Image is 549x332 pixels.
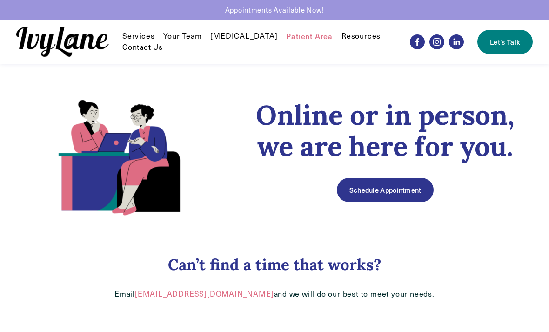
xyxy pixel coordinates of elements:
[135,289,274,298] a: [EMAIL_ADDRESS][DOMAIN_NAME]
[16,255,532,274] h3: Can’t find a time that works?
[410,34,425,49] a: Facebook
[16,289,532,299] p: Email and we will do our best to meet your needs.
[341,31,381,42] a: folder dropdown
[210,31,277,42] a: [MEDICAL_DATA]
[122,42,163,53] a: Contact Us
[449,34,464,49] a: LinkedIn
[16,27,108,57] img: Ivy Lane Counseling &mdash; Therapy that works for you
[337,178,434,202] a: Schedule Appointment
[122,31,154,41] span: Services
[238,100,533,162] h1: Online or in person, we are here for you.
[341,31,381,41] span: Resources
[122,31,154,42] a: folder dropdown
[429,34,444,49] a: Instagram
[163,31,201,42] a: Your Team
[286,31,333,42] a: Patient Area
[477,30,532,54] a: Let's Talk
